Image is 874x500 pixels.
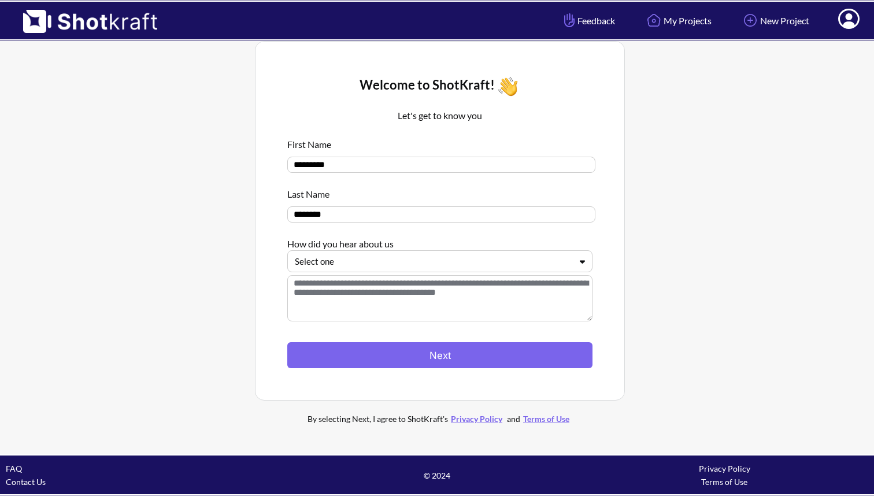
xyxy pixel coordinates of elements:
a: FAQ [6,464,22,473]
img: Wave Icon [495,73,521,99]
div: First Name [287,132,592,151]
span: © 2024 [293,469,580,482]
span: Feedback [561,14,615,27]
div: Privacy Policy [581,462,868,475]
div: How did you hear about us [287,231,592,250]
a: New Project [732,5,818,36]
a: My Projects [635,5,720,36]
button: Next [287,342,592,368]
img: Home Icon [644,10,664,30]
img: Add Icon [740,10,760,30]
div: By selecting Next, I agree to ShotKraft's and [284,412,596,425]
a: Privacy Policy [448,414,505,424]
img: Hand Icon [561,10,577,30]
div: Last Name [287,182,592,201]
a: Contact Us [6,477,46,487]
a: Terms of Use [520,414,572,424]
p: Let's get to know you [287,109,592,123]
div: Welcome to ShotKraft! [287,73,592,99]
div: Terms of Use [581,475,868,488]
